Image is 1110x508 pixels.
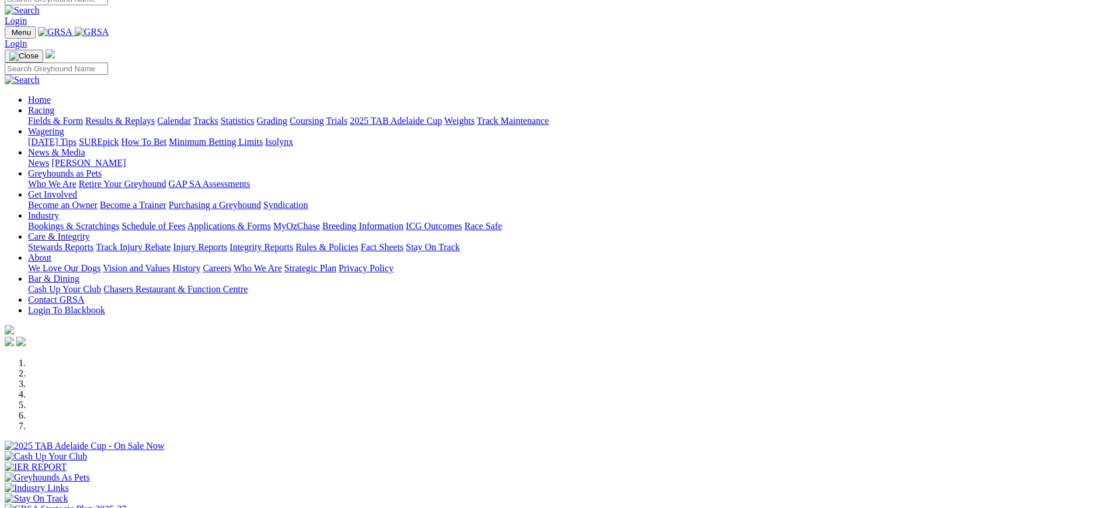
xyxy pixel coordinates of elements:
a: MyOzChase [273,221,320,231]
a: Injury Reports [173,242,227,252]
a: Industry [28,210,59,220]
div: Get Involved [28,200,1105,210]
a: Wagering [28,126,64,136]
img: Cash Up Your Club [5,451,87,462]
a: News [28,158,49,168]
a: Tracks [193,116,218,126]
a: Grading [257,116,287,126]
a: Bookings & Scratchings [28,221,119,231]
button: Toggle navigation [5,50,43,63]
a: Fields & Form [28,116,83,126]
input: Search [5,63,108,75]
div: Industry [28,221,1105,231]
a: Integrity Reports [229,242,293,252]
a: Login To Blackbook [28,305,105,315]
div: About [28,263,1105,274]
a: Bar & Dining [28,274,79,284]
img: Greyhounds As Pets [5,472,90,483]
a: Retire Your Greyhound [79,179,166,189]
a: Who We Are [28,179,76,189]
img: Search [5,5,40,16]
div: Care & Integrity [28,242,1105,253]
a: Rules & Policies [295,242,359,252]
a: Contact GRSA [28,295,84,305]
a: Care & Integrity [28,231,90,241]
a: Strategic Plan [284,263,336,273]
a: Stewards Reports [28,242,93,252]
a: Syndication [263,200,308,210]
a: ICG Outcomes [406,221,462,231]
a: Minimum Betting Limits [169,137,263,147]
img: logo-grsa-white.png [5,325,14,334]
a: Track Maintenance [477,116,549,126]
a: Who We Are [234,263,282,273]
a: History [172,263,200,273]
a: About [28,253,51,262]
a: Privacy Policy [339,263,394,273]
a: Race Safe [464,221,502,231]
a: Careers [203,263,231,273]
a: [DATE] Tips [28,137,76,147]
a: Trials [326,116,347,126]
div: Wagering [28,137,1105,147]
a: GAP SA Assessments [169,179,250,189]
a: Cash Up Your Club [28,284,101,294]
img: GRSA [75,27,109,37]
div: News & Media [28,158,1105,168]
a: Racing [28,105,54,115]
div: Bar & Dining [28,284,1105,295]
div: Greyhounds as Pets [28,179,1105,189]
div: Racing [28,116,1105,126]
img: logo-grsa-white.png [46,49,55,58]
a: Greyhounds as Pets [28,168,102,178]
a: Fact Sheets [361,242,403,252]
a: Home [28,95,51,105]
a: Track Injury Rebate [96,242,170,252]
img: GRSA [38,27,72,37]
span: Menu [12,28,31,37]
a: Stay On Track [406,242,460,252]
a: Vision and Values [103,263,170,273]
a: Statistics [221,116,255,126]
a: SUREpick [79,137,119,147]
img: twitter.svg [16,337,26,346]
img: 2025 TAB Adelaide Cup - On Sale Now [5,441,165,451]
img: Close [9,51,39,61]
a: Breeding Information [322,221,403,231]
a: News & Media [28,147,85,157]
a: Become an Owner [28,200,98,210]
a: Coursing [290,116,324,126]
a: Isolynx [265,137,293,147]
a: Login [5,39,27,49]
img: Stay On Track [5,493,68,504]
a: 2025 TAB Adelaide Cup [350,116,442,126]
a: Chasers Restaurant & Function Centre [103,284,248,294]
img: Industry Links [5,483,69,493]
a: Login [5,16,27,26]
a: Get Involved [28,189,77,199]
a: Weights [444,116,475,126]
a: How To Bet [121,137,167,147]
button: Toggle navigation [5,26,36,39]
a: Calendar [157,116,191,126]
img: Search [5,75,40,85]
a: [PERSON_NAME] [51,158,126,168]
a: Become a Trainer [100,200,166,210]
img: facebook.svg [5,337,14,346]
a: Applications & Forms [187,221,271,231]
a: Results & Replays [85,116,155,126]
a: Schedule of Fees [121,221,185,231]
a: Purchasing a Greyhound [169,200,261,210]
img: IER REPORT [5,462,67,472]
a: We Love Our Dogs [28,263,100,273]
